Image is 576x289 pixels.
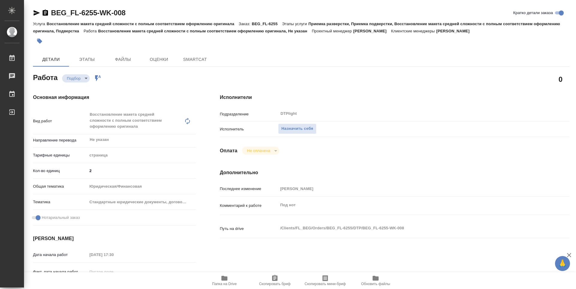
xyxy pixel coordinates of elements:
[33,118,87,124] p: Вид работ
[33,152,87,158] p: Тарифные единицы
[436,29,474,33] p: [PERSON_NAME]
[278,184,540,193] input: Пустое поле
[199,272,250,289] button: Папка на Drive
[278,223,540,233] textarea: /Clients/FL_BEG/Orders/BEG_FL-6255/DTP/BEG_FL-6255-WK-008
[220,226,278,232] p: Путь на drive
[304,282,346,286] span: Скопировать мини-бриф
[84,29,98,33] p: Работа
[252,22,282,26] p: BEG_FL-6255
[282,22,308,26] p: Этапы услуги
[212,282,237,286] span: Папка на Drive
[109,56,137,63] span: Файлы
[65,76,82,81] button: Подбор
[33,235,196,242] h4: [PERSON_NAME]
[220,169,569,176] h4: Дополнительно
[33,94,196,101] h4: Основная информация
[33,252,87,258] p: Дата начала работ
[239,22,252,26] p: Заказ:
[98,29,312,33] p: Восстановление макета средней сложности с полным соответствием оформлению оригинала, Не указан
[145,56,173,63] span: Оценки
[33,72,58,82] h2: Работа
[353,29,391,33] p: [PERSON_NAME]
[51,9,125,17] a: BEG_FL-6255-WK-008
[220,147,238,154] h4: Оплата
[559,74,562,84] h2: 0
[33,22,46,26] p: Услуга
[220,126,278,132] p: Исполнитель
[220,111,278,117] p: Подразделение
[87,197,196,207] div: Стандартные юридические документы, договоры, уставы
[557,257,568,270] span: 🙏
[42,9,49,16] button: Скопировать ссылку
[33,183,87,189] p: Общая тематика
[220,186,278,192] p: Последнее изменение
[181,56,209,63] span: SmartCat
[513,10,553,16] span: Кратко детали заказа
[87,267,140,276] input: Пустое поле
[33,34,46,48] button: Добавить тэг
[250,272,300,289] button: Скопировать бриф
[73,56,101,63] span: Этапы
[278,124,316,134] button: Назначить себя
[33,269,87,275] p: Факт. дата начала работ
[37,56,65,63] span: Детали
[46,22,238,26] p: Восстановление макета средней сложности с полным соответствием оформлению оригинала
[245,148,272,153] button: Не оплачена
[33,168,87,174] p: Кол-во единиц
[259,282,290,286] span: Скопировать бриф
[281,125,313,132] span: Назначить себя
[87,181,196,192] div: Юридическая/Финансовая
[33,137,87,143] p: Направление перевода
[87,150,196,160] div: страница
[42,215,80,221] span: Нотариальный заказ
[220,203,278,209] p: Комментарий к работе
[33,199,87,205] p: Тематика
[300,272,350,289] button: Скопировать мини-бриф
[278,200,540,210] textarea: Под нот
[555,256,570,271] button: 🙏
[312,29,353,33] p: Проектный менеджер
[87,250,140,259] input: Пустое поле
[220,94,569,101] h4: Исполнители
[242,147,279,155] div: Подбор
[62,74,90,82] div: Подбор
[33,9,40,16] button: Скопировать ссылку для ЯМессенджера
[87,166,196,175] input: ✎ Введи что-нибудь
[391,29,436,33] p: Клиентские менеджеры
[361,282,390,286] span: Обновить файлы
[350,272,401,289] button: Обновить файлы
